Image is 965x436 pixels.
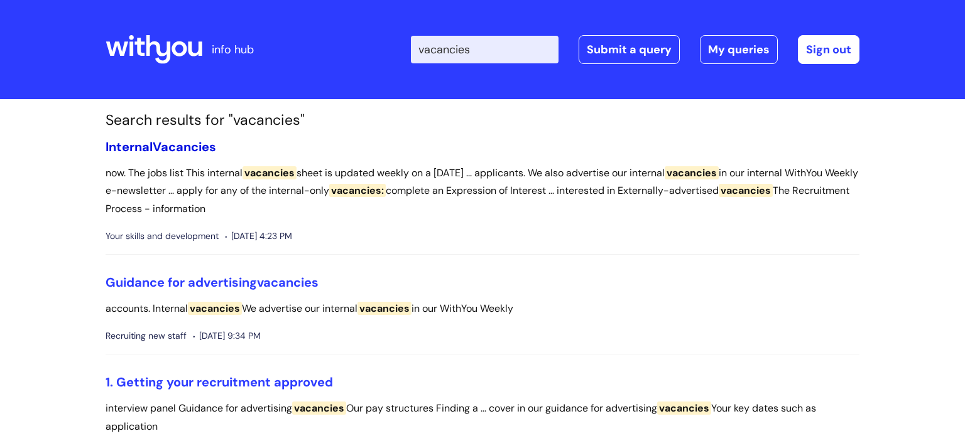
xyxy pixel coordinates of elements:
[657,401,711,415] span: vacancies
[665,166,719,179] span: vacancies
[106,328,187,344] span: Recruiting new staff
[106,228,219,244] span: Your skills and development
[225,228,292,244] span: [DATE] 4:23 PM
[106,139,216,155] a: InternalVacancies
[106,112,859,129] h1: Search results for "vacancies"
[106,274,319,290] a: Guidance for advertisingvacancies
[106,374,333,390] a: 1. Getting your recruitment approved
[798,35,859,64] a: Sign out
[411,36,559,63] input: Search
[700,35,778,64] a: My queries
[243,166,297,179] span: vacancies
[292,401,346,415] span: vacancies
[153,139,216,155] span: Vacancies
[411,35,859,64] div: | -
[579,35,680,64] a: Submit a query
[106,300,859,318] p: accounts. Internal We advertise our internal in our WithYou Weekly
[719,184,773,197] span: vacancies
[193,328,261,344] span: [DATE] 9:34 PM
[257,274,319,290] span: vacancies
[106,164,859,218] p: now. The jobs list This internal sheet is updated weekly on a [DATE] ... applicants. We also adve...
[106,400,859,436] p: interview panel Guidance for advertising Our pay structures Finding a ... cover in our guidance f...
[212,40,254,60] p: info hub
[188,302,242,315] span: vacancies
[329,184,386,197] span: vacancies:
[357,302,412,315] span: vacancies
